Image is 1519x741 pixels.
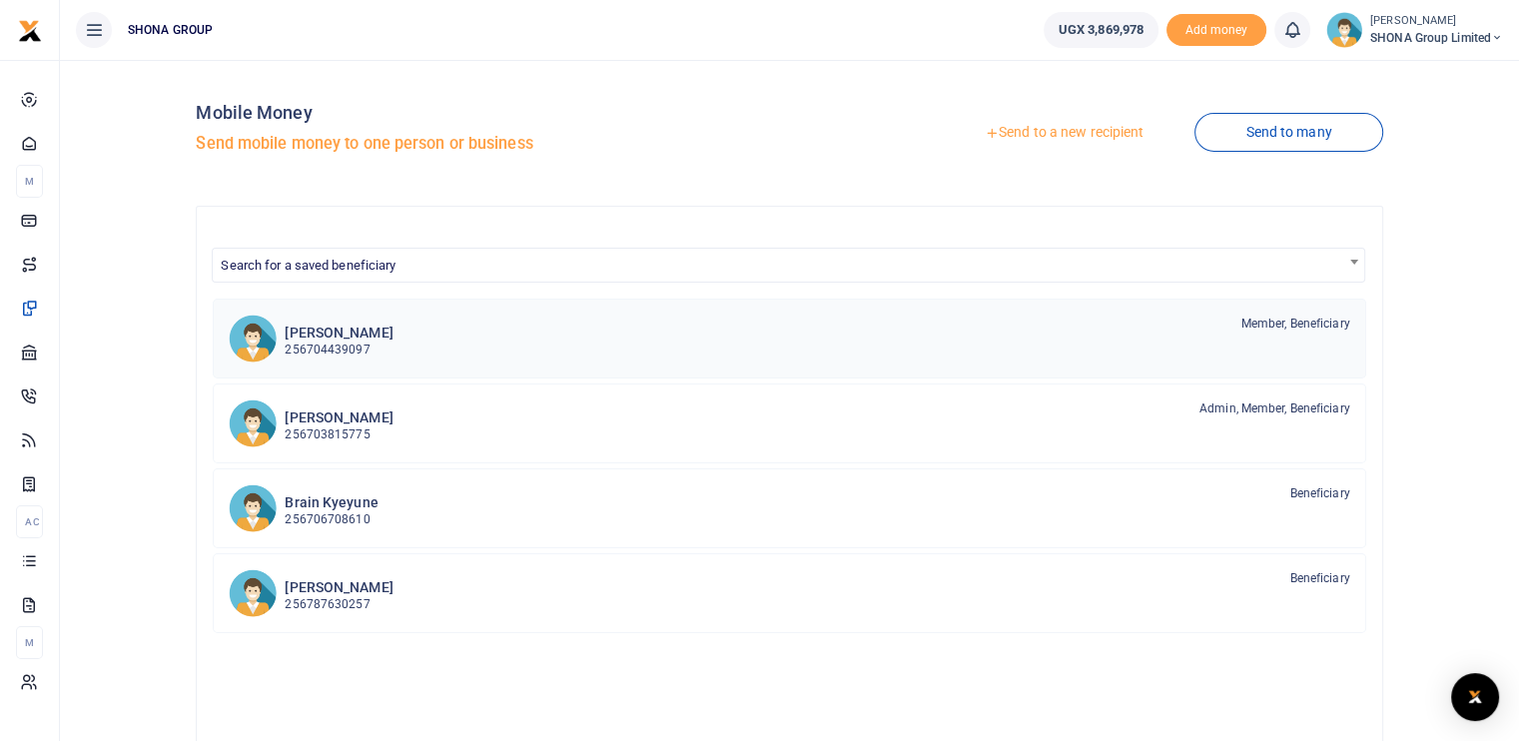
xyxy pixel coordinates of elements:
[285,494,378,511] h6: Brain Kyeyune
[229,315,277,363] img: BK
[196,102,781,124] h4: Mobile Money
[16,505,43,538] li: Ac
[1326,12,1362,48] img: profile-user
[1044,12,1158,48] a: UGX 3,869,978
[1289,569,1349,587] span: Beneficiary
[18,22,42,37] a: logo-small logo-large logo-large
[1370,13,1503,30] small: [PERSON_NAME]
[1326,12,1503,48] a: profile-user [PERSON_NAME] SHONA Group Limited
[1199,399,1350,417] span: Admin, Member, Beneficiary
[16,165,43,198] li: M
[1194,113,1382,152] a: Send to many
[1451,673,1499,721] div: Open Intercom Messenger
[1059,20,1143,40] span: UGX 3,869,978
[213,249,1363,280] span: Search for a saved beneficiary
[212,248,1364,283] span: Search for a saved beneficiary
[285,425,392,444] p: 256703815775
[1166,14,1266,47] li: Toup your wallet
[229,399,277,447] img: JN
[1036,12,1166,48] li: Wallet ballance
[120,21,221,39] span: SHONA GROUP
[285,325,392,342] h6: [PERSON_NAME]
[285,579,392,596] h6: [PERSON_NAME]
[213,299,1365,378] a: BK [PERSON_NAME] 256704439097 Member, Beneficiary
[221,258,395,273] span: Search for a saved beneficiary
[1241,315,1350,333] span: Member, Beneficiary
[229,484,277,532] img: BK
[213,468,1365,548] a: BK Brain Kyeyune 256706708610 Beneficiary
[285,595,392,614] p: 256787630257
[1370,29,1503,47] span: SHONA Group Limited
[229,569,277,617] img: AT
[16,626,43,659] li: M
[196,134,781,154] h5: Send mobile money to one person or business
[285,409,392,426] h6: [PERSON_NAME]
[934,115,1194,151] a: Send to a new recipient
[18,19,42,43] img: logo-small
[213,383,1365,463] a: JN [PERSON_NAME] 256703815775 Admin, Member, Beneficiary
[285,341,392,360] p: 256704439097
[1166,14,1266,47] span: Add money
[213,553,1365,633] a: AT [PERSON_NAME] 256787630257 Beneficiary
[1289,484,1349,502] span: Beneficiary
[285,510,378,529] p: 256706708610
[1166,21,1266,36] a: Add money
